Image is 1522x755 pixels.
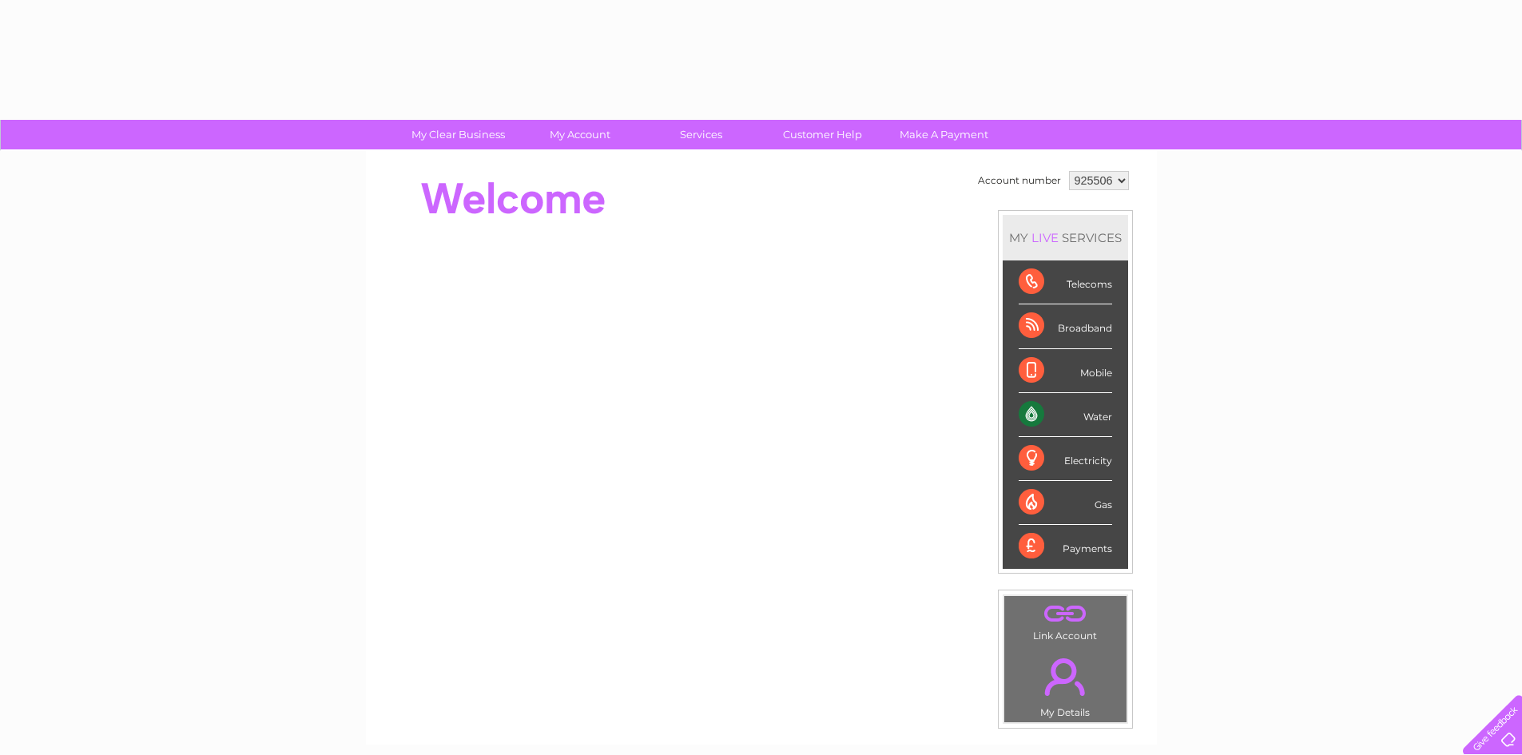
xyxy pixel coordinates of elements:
[1003,595,1127,646] td: Link Account
[974,167,1065,194] td: Account number
[392,120,524,149] a: My Clear Business
[1028,230,1062,245] div: LIVE
[514,120,646,149] a: My Account
[1019,437,1112,481] div: Electricity
[878,120,1010,149] a: Make A Payment
[1019,393,1112,437] div: Water
[1019,349,1112,393] div: Mobile
[1003,215,1128,260] div: MY SERVICES
[1008,649,1123,705] a: .
[1019,304,1112,348] div: Broadband
[1003,645,1127,723] td: My Details
[1019,481,1112,525] div: Gas
[757,120,888,149] a: Customer Help
[1008,600,1123,628] a: .
[1019,525,1112,568] div: Payments
[1019,260,1112,304] div: Telecoms
[635,120,767,149] a: Services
